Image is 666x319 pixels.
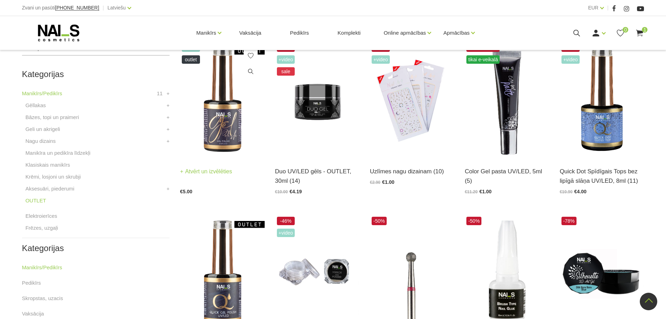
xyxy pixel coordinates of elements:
[26,173,81,181] a: Krēmi, losjoni un skrubji
[275,42,359,158] img: Polim. laiks:DUO GEL Nr. 101, 008, 000, 006, 002, 003, 014, 011, 012, 001, 009, 007, 005, 013, 00...
[26,196,46,205] a: OUTLET
[180,189,192,194] span: €5.00
[370,42,454,158] img: Profesionālās dizaina uzlīmes nagiem...
[277,217,295,225] span: -46%
[22,279,41,287] a: Pedikīrs
[443,19,470,47] a: Apmācības
[574,189,587,194] span: €4.00
[234,16,267,50] a: Vaksācija
[560,42,644,158] img: Quick Dot Tops – virsējais pārklājums bez lipīgā slāņa.Aktuālais trends modernam manikīra noslēgu...
[466,55,500,64] span: tikai e-veikalā
[479,189,492,194] span: €1.00
[588,4,599,12] a: EUR
[277,55,295,64] span: +Video
[284,16,314,50] a: Pedikīrs
[22,70,170,79] h2: Kategorijas
[22,244,170,253] h2: Kategorijas
[384,19,426,47] a: Online apmācības
[196,19,216,47] a: Manikīrs
[55,5,99,11] a: [PHONE_NUMBER]
[466,217,481,225] span: -50%
[26,224,58,232] a: Frēzes, uzgaļi
[166,113,170,122] a: +
[635,29,644,37] a: 1
[607,4,609,12] span: |
[623,27,628,33] span: 0
[22,294,63,303] a: Skropstas, uzacis
[26,212,57,220] a: Elektroierīces
[22,89,62,98] a: Manikīrs/Pedikīrs
[108,4,126,12] a: Latviešu
[277,67,295,76] span: sale
[22,310,44,318] a: Vaksācija
[642,27,647,33] span: 1
[166,101,170,110] a: +
[180,42,264,158] img: Ilgnoturīga, intensīvi pigmentēta gēllaka. Viegli klājas, lieliski žūst, nesaraujas, neatkāpjas n...
[182,55,200,64] span: OUTLET
[26,149,91,157] a: Manikīra un pedikīra līdzekļi
[103,4,104,12] span: |
[26,125,60,133] a: Geli un akrigeli
[370,167,454,176] a: Uzlīmes nagu dizainam (10)
[26,137,56,145] a: Nagu dizains
[22,263,62,272] a: Manikīrs/Pedikīrs
[166,89,170,98] a: +
[26,185,74,193] a: Aksesuāri, piederumi
[289,189,302,194] span: €4.19
[26,161,70,169] a: Klasiskais manikīrs
[382,179,394,185] span: €1.00
[560,167,644,186] a: Quick Dot Spīdīgais Tops bez lipīgā slāņa UV/LED, 8ml (11)
[465,189,478,194] span: €11.20
[372,55,390,64] span: +Video
[180,167,232,176] a: Atvērt un izvēlēties
[275,167,359,186] a: Duo UV/LED gēls - OUTLET, 30ml (14)
[561,217,577,225] span: -78%
[465,167,549,186] a: Color Gel pasta UV/LED, 5ml (5)
[465,42,549,158] img: Daudzfunkcionāla pigmentēta dizaina pasta, ar kuras palīdzību iespējams zīmēt “one stroke” un “žo...
[26,113,79,122] a: Bāzes, topi un praimeri
[372,217,387,225] span: -50%
[157,89,163,98] span: 11
[616,29,625,37] a: 0
[561,55,580,64] span: +Video
[332,16,366,50] a: Komplekti
[166,125,170,133] a: +
[166,185,170,193] a: +
[277,229,295,237] span: +Video
[560,189,573,194] span: €10.90
[275,189,288,194] span: €10.00
[166,137,170,145] a: +
[22,4,99,12] div: Zvani un pasūti
[26,101,46,110] a: Gēllakas
[370,180,380,185] span: €2.90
